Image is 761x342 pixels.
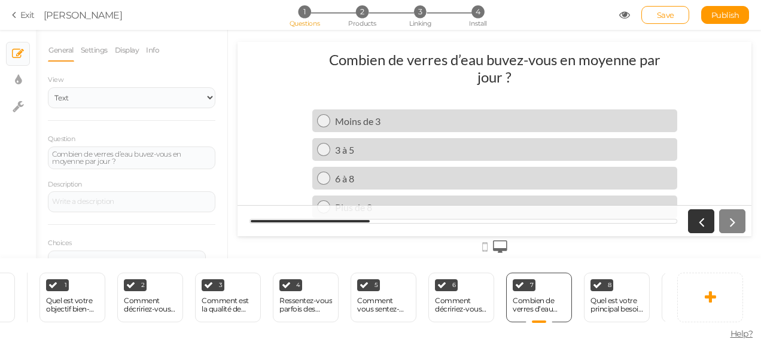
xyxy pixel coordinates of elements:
[657,10,674,20] span: Save
[711,10,739,20] span: Publish
[530,282,534,288] span: 7
[513,297,565,313] div: Combien de verres d’eau buvez-vous en moyenne par jour ?
[334,5,390,18] li: 2 Products
[351,273,416,322] div: 5 Comment vous sentez-vous face au stress quotidien ?
[48,239,72,248] label: Choices
[356,5,369,18] span: 2
[80,39,108,62] a: Settings
[357,297,410,313] div: Comment vous sentez-vous face au stress quotidien ?
[98,74,435,85] div: Moins de 3
[375,282,378,288] span: 5
[98,160,435,171] div: Plus de 8
[48,135,75,143] label: Question
[39,273,105,322] div: 1 Quel est votre objectif bien-être [DATE] ?
[298,5,311,18] span: 1
[608,282,611,288] span: 8
[452,282,456,288] span: 6
[450,5,506,18] li: 4 Install
[98,131,435,142] div: 6 à 8
[98,102,435,114] div: 3 à 5
[276,5,332,18] li: 1 Questions
[584,273,650,322] div: 8 Quel est votre principal besoin capillaire ?
[641,6,689,24] div: Save
[46,297,99,313] div: Quel est votre objectif bien-être [DATE] ?
[48,181,82,189] label: Description
[114,39,140,62] a: Display
[414,5,427,18] span: 3
[52,151,211,165] div: Combien de verres d’eau buvez-vous en moyenne par jour ?
[471,5,484,18] span: 4
[273,273,339,322] div: 4 Ressentez-vous parfois des inconforts digestifs (ballonnements, lourdeurs) ?
[65,282,67,288] span: 1
[44,8,123,22] div: [PERSON_NAME]
[348,19,376,28] span: Products
[409,19,431,28] span: Linking
[296,282,300,288] span: 4
[469,19,486,28] span: Install
[506,273,572,322] div: 7 Combien de verres d’eau buvez-vous en moyenne par jour ?
[124,297,176,313] div: Comment décririez-vous votre niveau d’énergie en ce moment ?
[730,328,753,339] span: Help?
[117,273,183,322] div: 2 Comment décririez-vous votre niveau d’énergie en ce moment ?
[12,9,35,21] a: Exit
[145,39,160,62] a: Info
[52,258,202,265] div: Moins de 3
[428,273,494,322] div: 6 Comment décririez-vous vos habitudes alimentaires ?
[48,75,63,84] span: View
[290,19,320,28] span: Questions
[662,273,727,322] div: 9 Comment décririez-vous votre peau ?
[48,39,74,62] a: General
[219,282,223,288] span: 3
[279,297,332,313] div: Ressentez-vous parfois des inconforts digestifs (ballonnements, lourdeurs) ?
[435,297,488,313] div: Comment décririez-vous vos habitudes alimentaires ?
[392,5,448,18] li: 3 Linking
[590,297,643,313] div: Quel est votre principal besoin capillaire ?
[87,9,428,44] div: Combien de verres d’eau buvez-vous en moyenne par jour ?
[141,282,145,288] span: 2
[195,273,261,322] div: 3 Comment est la qualité de votre sommeil ?
[202,297,254,313] div: Comment est la qualité de votre sommeil ?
